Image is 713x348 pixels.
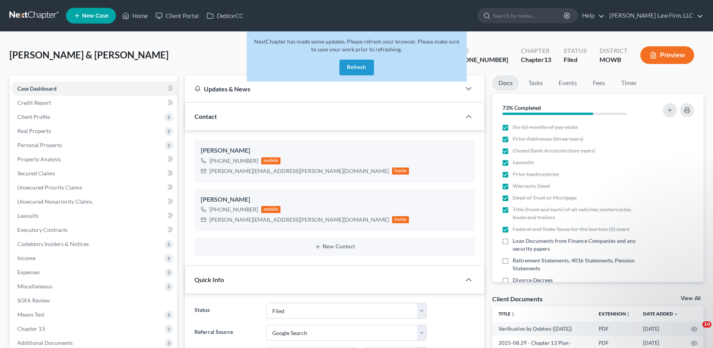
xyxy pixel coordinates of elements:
label: Referral Source [191,325,262,341]
span: Title (front and back) of all vehicles, motorcycles, boats and trailers [513,206,644,221]
span: [PERSON_NAME] & [PERSON_NAME] [9,49,169,60]
div: Case [453,46,508,55]
strong: 73% Completed [502,104,541,111]
a: Titleunfold_more [499,311,515,317]
a: Timer [615,75,643,91]
div: Status [564,46,587,55]
span: Federal and State Taxes for the last two (2) years [513,225,629,233]
a: SOFA Review [11,293,177,308]
span: Closed Bank Accounts (two years) [513,147,595,155]
span: 13 [544,56,551,63]
span: Income [17,255,35,261]
span: Lawsuits [513,159,534,166]
span: 10 [702,321,711,328]
span: SOFA Review [17,297,50,304]
a: Help [578,9,605,23]
span: Means Test [17,311,44,318]
a: Tasks [522,75,549,91]
span: Unsecured Nonpriority Claims [17,198,92,205]
div: [PERSON_NAME] [201,146,469,155]
span: Miscellaneous [17,283,52,290]
div: MOWB [599,55,628,64]
span: Credit Report [17,99,51,106]
a: Client Portal [152,9,203,23]
a: Fees [587,75,612,91]
span: Prior bankruptcies [513,170,559,178]
span: Contact [194,113,217,120]
i: unfold_more [511,312,515,317]
span: Codebtors Insiders & Notices [17,241,89,247]
a: Docs [492,75,519,91]
iframe: Intercom live chat [686,321,705,340]
a: Home [118,9,152,23]
div: Updates & News [194,85,451,93]
span: Six (6) months of pay stubs [513,123,578,131]
span: Warranty Deed [513,182,550,190]
span: Client Profile [17,113,50,120]
span: Unsecured Priority Claims [17,184,82,191]
div: [PERSON_NAME] [201,195,469,204]
span: Quick Info [194,276,224,283]
div: [PHONE_NUMBER] [453,55,508,64]
div: Client Documents [492,295,543,303]
div: [PHONE_NUMBER] [209,157,258,165]
span: Chapter 13 [17,325,45,332]
a: [PERSON_NAME] Law Firm, LLC [605,9,703,23]
span: Divorce Decrees [513,276,553,284]
span: Deed of Trust or Mortgage [513,194,577,202]
span: Secured Claims [17,170,55,177]
a: Secured Claims [11,166,177,180]
span: Prior Addresses (three years) [513,135,583,143]
a: Events [552,75,583,91]
input: Search by name... [493,8,565,23]
span: Retirement Statements, 401k Statements, Pension Statements [513,257,644,272]
button: New Contact [201,244,469,250]
span: Lawsuits [17,212,38,219]
a: Property Analysis [11,152,177,166]
span: Property Analysis [17,156,61,162]
div: Filed [564,55,587,64]
td: PDF [592,322,637,336]
div: home [392,216,409,223]
a: Case Dashboard [11,82,177,96]
span: Case Dashboard [17,85,57,92]
a: Unsecured Priority Claims [11,180,177,195]
a: Lawsuits [11,209,177,223]
span: Loan Documents from Finance Companies and any security papers [513,237,644,253]
span: Executory Contracts [17,226,68,233]
div: Chapter [521,46,551,55]
a: Credit Report [11,96,177,110]
div: [PERSON_NAME][EMAIL_ADDRESS][PERSON_NAME][DOMAIN_NAME] [209,216,389,224]
span: Personal Property [17,142,62,148]
a: Executory Contracts [11,223,177,237]
div: Chapter [521,55,551,64]
span: NextChapter has made some updates. Please refresh your browser. Please make sure to save your wor... [254,38,459,53]
div: District [599,46,628,55]
div: home [392,168,409,175]
td: Verification by Debtors ([DATE]) [492,322,592,336]
a: DebtorCC [203,9,247,23]
a: Unsecured Nonpriority Claims [11,195,177,209]
button: Refresh [339,60,374,75]
div: mobile [261,157,281,164]
span: Additional Documents [17,339,73,346]
button: Preview [640,46,694,64]
div: [PHONE_NUMBER] [209,206,258,213]
span: Expenses [17,269,40,275]
div: [PERSON_NAME][EMAIL_ADDRESS][PERSON_NAME][DOMAIN_NAME] [209,167,389,175]
span: Real Property [17,128,51,134]
td: [DATE] [637,322,685,336]
div: mobile [261,206,281,213]
label: Status [191,303,262,319]
span: New Case [82,13,108,19]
